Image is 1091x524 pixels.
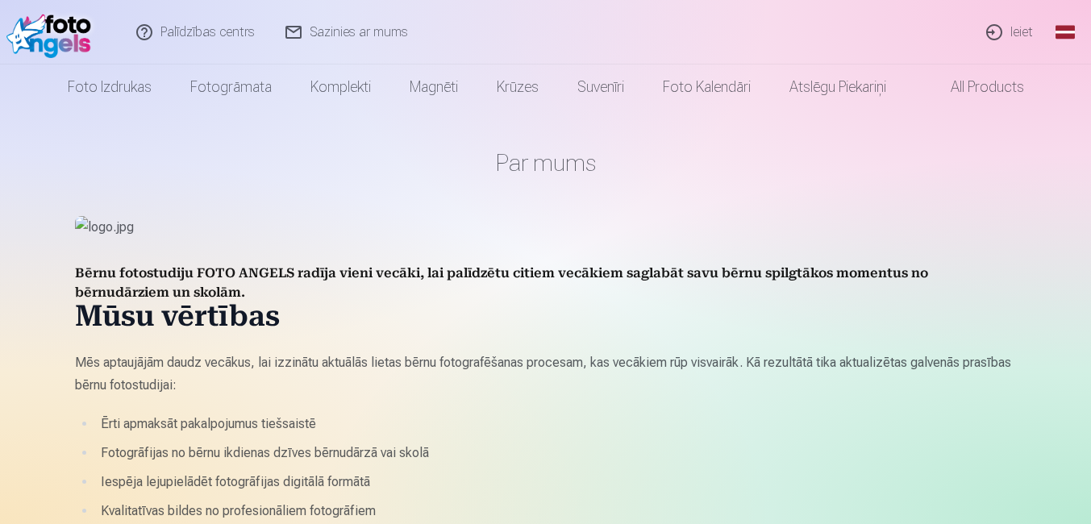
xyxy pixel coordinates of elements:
[477,64,558,110] a: Krūzes
[171,64,291,110] a: Fotogrāmata
[75,351,1017,397] p: Mēs aptaujājām daudz vecākus, lai izzinātu aktuālās lietas bērnu fotografēšanas procesam, kas vec...
[390,64,477,110] a: Magnēti
[643,64,770,110] a: Foto kalendāri
[291,64,390,110] a: Komplekti
[96,442,1017,464] li: Fotogrāfijas no bērnu ikdienas dzīves bērnudārzā vai skolā
[96,500,1017,522] li: Kvalitatīvas bildes no profesionāliem fotogrāfiem
[75,148,1017,177] h1: Par mums
[906,64,1043,110] a: All products
[558,64,643,110] a: Suvenīri
[6,6,99,58] img: /fa1
[96,471,1017,493] li: Iespēja lejupielādēt fotogrāfijas digitālā formātā
[75,264,1017,303] h4: Bērnu fotostudiju FOTO ANGELS radīja vieni vecāki, lai palīdzētu citiem vecākiem saglabāt savu bē...
[96,413,1017,435] li: Ērti apmaksāt pakalpojumus tiešsaistē
[48,64,171,110] a: Foto izdrukas
[75,216,1017,239] img: logo.jpg
[75,303,1017,335] h1: Mūsu vērtības
[770,64,906,110] a: Atslēgu piekariņi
